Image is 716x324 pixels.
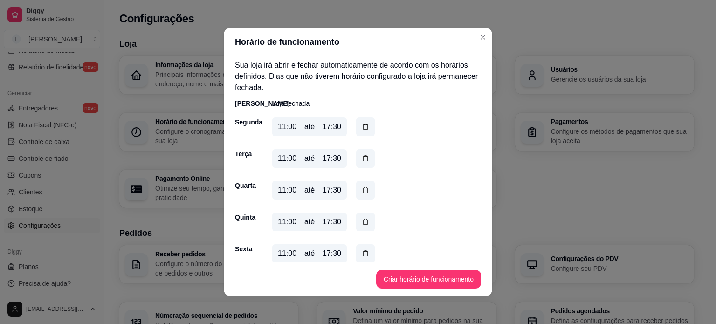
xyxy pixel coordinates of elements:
[235,99,254,108] div: [PERSON_NAME]
[304,121,315,132] div: até
[235,244,254,254] div: Sexta
[323,153,341,164] div: 17:30
[278,153,296,164] div: 11:00
[278,216,296,227] div: 11:00
[304,185,315,196] div: até
[278,121,296,132] div: 11:00
[304,248,315,259] div: até
[235,60,481,93] p: Sua loja irá abrir e fechar automaticamente de acordo com os horários definidos. Dias que não tiv...
[272,99,310,108] p: Loja fechada
[323,185,341,196] div: 17:30
[475,30,490,45] button: Close
[235,181,254,190] div: Quarta
[323,248,341,259] div: 17:30
[304,153,315,164] div: até
[224,28,492,56] header: Horário de funcionamento
[278,185,296,196] div: 11:00
[376,270,481,289] button: Criar horário de funcionamento
[235,117,254,127] div: Segunda
[278,248,296,259] div: 11:00
[323,121,341,132] div: 17:30
[235,149,254,159] div: Terça
[304,216,315,227] div: até
[323,216,341,227] div: 17:30
[235,213,254,222] div: Quinta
